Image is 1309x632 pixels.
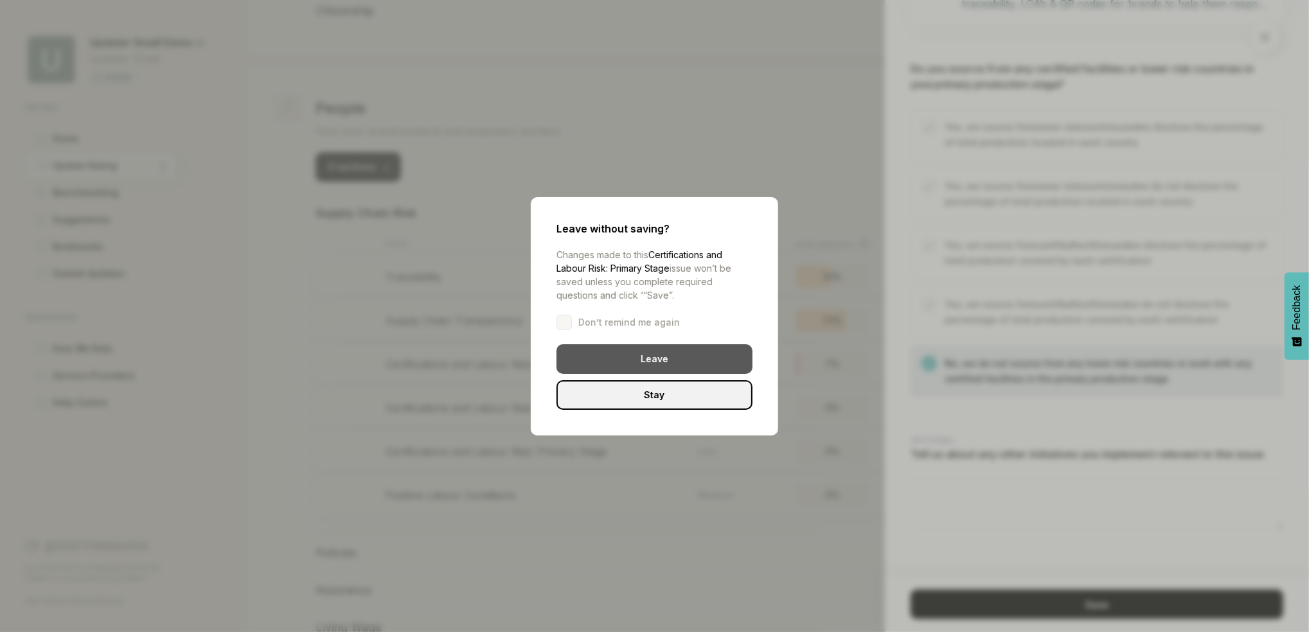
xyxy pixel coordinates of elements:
span: Changes made to this issue won’t be saved unless you complete required questions and click ‘“Save”. [557,249,731,301]
span: Certifications and Labour Risk: Primary Stage [557,249,722,274]
div: Leave [557,344,752,374]
div: Stay [557,380,752,410]
button: Feedback - Show survey [1285,272,1309,360]
span: Don’t remind me again [578,316,680,329]
div: Leave without saving? [557,223,752,235]
span: Feedback [1291,285,1303,330]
